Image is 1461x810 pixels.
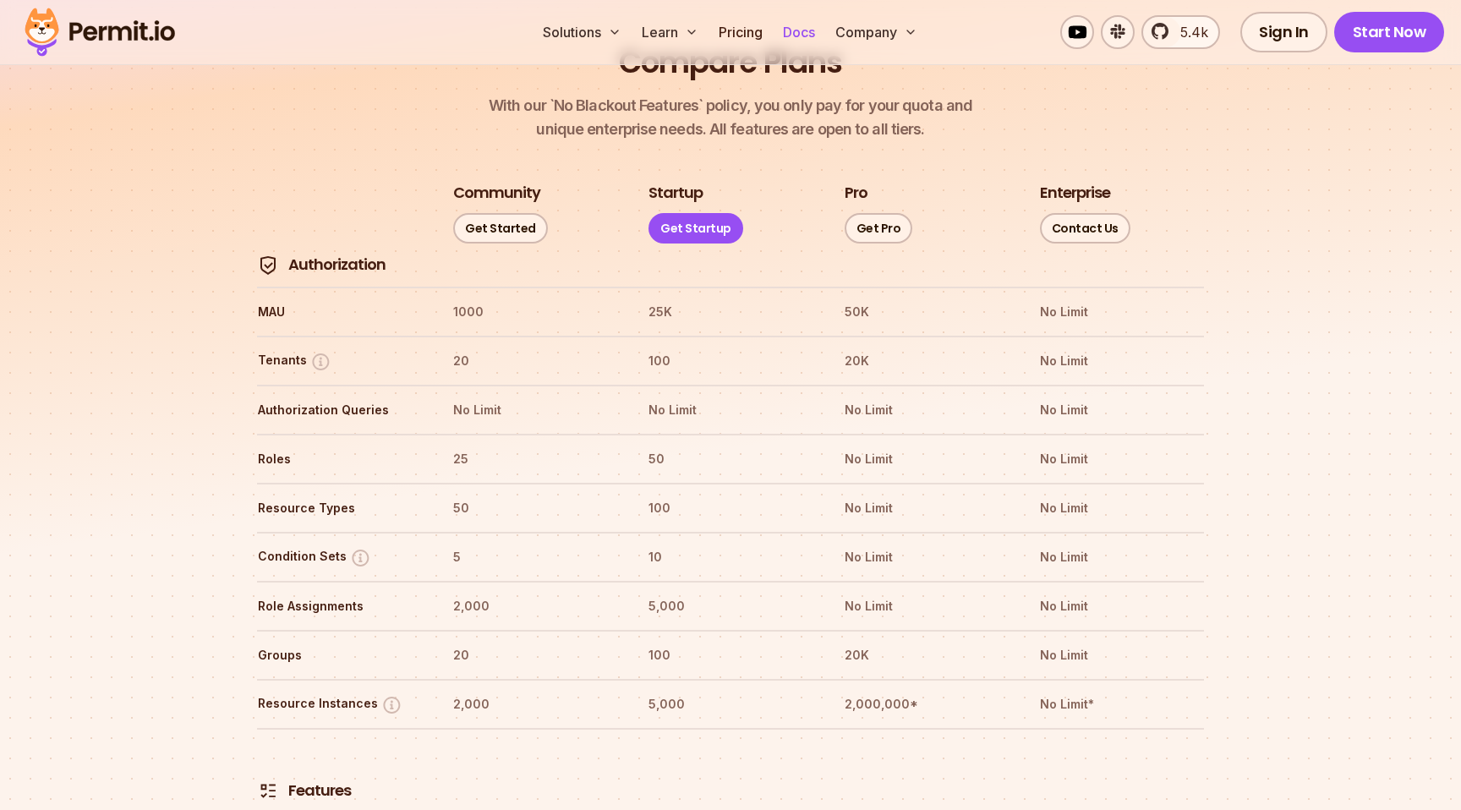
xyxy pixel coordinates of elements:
th: 20K [844,642,1009,669]
img: Authorization [258,255,278,276]
h4: Features [288,780,351,802]
img: Permit logo [17,3,183,61]
th: 2,000 [452,593,617,620]
th: 50 [648,446,813,473]
h2: Compare Plans [619,41,842,84]
th: 5,000 [648,593,813,620]
h3: Enterprise [1040,183,1110,204]
th: 50 [452,495,617,522]
th: 20 [452,348,617,375]
button: Solutions [536,15,628,49]
th: No Limit [844,593,1009,620]
th: 50K [844,298,1009,326]
th: No Limit [844,495,1009,522]
th: 100 [648,495,813,522]
button: Tenants [258,351,331,372]
h4: Authorization [288,254,386,276]
th: 25K [648,298,813,326]
p: unique enterprise needs. All features are open to all tiers. [489,94,972,141]
th: No Limit* [1039,691,1204,718]
a: Docs [776,15,822,49]
th: 5,000 [648,691,813,718]
th: No Limit [1039,495,1204,522]
th: Role Assignments [257,593,422,620]
th: 1000 [452,298,617,326]
th: 20K [844,348,1009,375]
th: No Limit [1039,642,1204,669]
th: No Limit [452,397,617,424]
span: With our `No Blackout Features` policy, you only pay for your quota and [489,94,972,118]
h3: Startup [648,183,703,204]
th: Authorization Queries [257,397,422,424]
th: Groups [257,642,422,669]
th: 2,000,000* [844,691,1009,718]
th: No Limit [1039,593,1204,620]
th: No Limit [1039,397,1204,424]
button: Resource Instances [258,694,402,715]
th: No Limit [648,397,813,424]
th: No Limit [1039,298,1204,326]
th: No Limit [844,397,1009,424]
th: 2,000 [452,691,617,718]
th: No Limit [1039,348,1204,375]
th: No Limit [844,446,1009,473]
button: Company [829,15,924,49]
th: No Limit [844,544,1009,571]
span: 5.4k [1170,22,1208,42]
a: 5.4k [1141,15,1220,49]
a: Contact Us [1040,213,1130,244]
button: Learn [635,15,705,49]
button: Condition Sets [258,547,371,568]
a: Get Pro [845,213,913,244]
th: Roles [257,446,422,473]
th: Resource Types [257,495,422,522]
th: No Limit [1039,544,1204,571]
h3: Community [453,183,540,204]
a: Get Startup [648,213,743,244]
th: 100 [648,348,813,375]
th: 25 [452,446,617,473]
th: No Limit [1039,446,1204,473]
a: Pricing [712,15,769,49]
a: Start Now [1334,12,1445,52]
th: 100 [648,642,813,669]
img: Features [258,780,278,801]
th: MAU [257,298,422,326]
a: Get Started [453,213,548,244]
h3: Pro [845,183,867,204]
th: 10 [648,544,813,571]
th: 5 [452,544,617,571]
th: 20 [452,642,617,669]
a: Sign In [1240,12,1327,52]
